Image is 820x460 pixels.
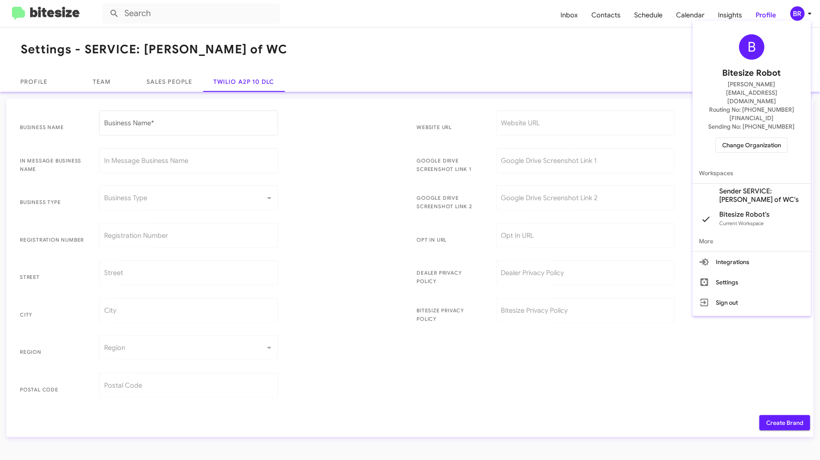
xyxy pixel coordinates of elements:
[723,66,781,80] span: Bitesize Robot
[709,122,795,131] span: Sending No: [PHONE_NUMBER]
[739,34,765,60] div: B
[703,105,801,122] span: Routing No: [PHONE_NUMBER][FINANCIAL_ID]
[693,292,811,313] button: Sign out
[720,187,804,204] span: Sender SERVICE: [PERSON_NAME] of WC's
[722,138,781,152] span: Change Organization
[693,231,811,251] span: More
[693,252,811,272] button: Integrations
[693,163,811,183] span: Workspaces
[715,138,788,153] button: Change Organization
[720,220,764,226] span: Current Workspace
[703,80,801,105] span: [PERSON_NAME][EMAIL_ADDRESS][DOMAIN_NAME]
[693,272,811,292] button: Settings
[720,210,770,219] span: Bitesize Robot's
